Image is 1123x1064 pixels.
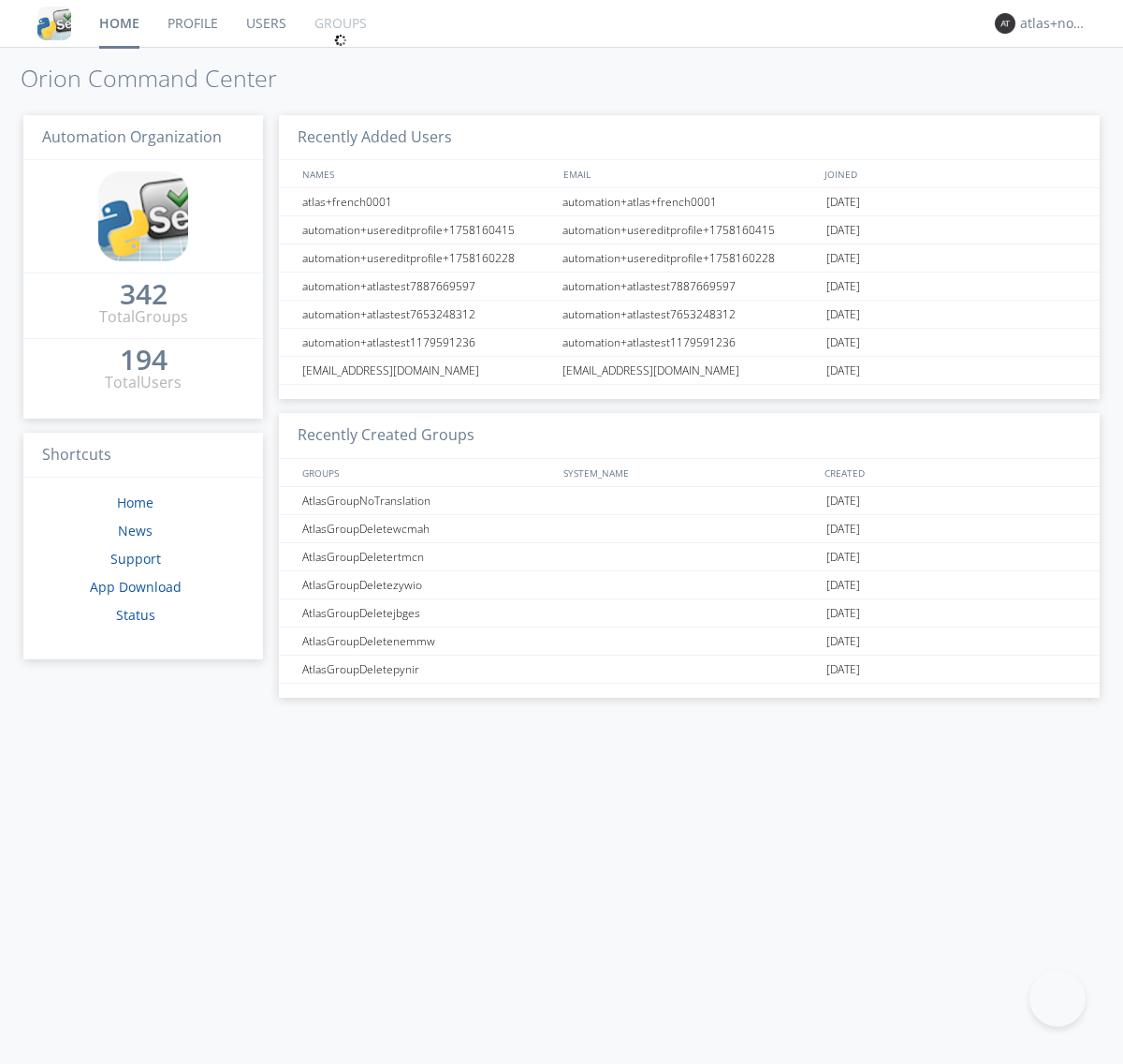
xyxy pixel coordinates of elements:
a: Status [116,606,155,624]
span: [DATE] [826,599,860,628]
div: automation+atlastest1179591236 [558,329,822,356]
div: atlas+nodispatch [1020,14,1090,33]
span: [DATE] [826,571,860,599]
h3: Recently Added Users [279,115,1100,161]
a: AtlasGroupDeletepynir[DATE] [279,656,1100,684]
div: NAMES [298,160,554,187]
div: Total Users [105,372,182,393]
div: EMAIL [559,160,820,187]
a: automation+atlastest1179591236automation+atlastest1179591236[DATE] [279,329,1100,357]
div: AtlasGroupNoTranslation [298,487,557,514]
a: Support [110,550,161,568]
div: automation+usereditprofile+1758160415 [298,216,557,244]
span: [DATE] [826,329,860,357]
div: automation+usereditprofile+1758160228 [298,244,557,272]
img: cddb5a64eb264b2086981ab96f4c1ba7 [98,171,188,261]
div: automation+atlastest7887669597 [558,273,822,300]
span: [DATE] [826,628,860,656]
a: 194 [120,350,168,372]
img: 373638.png [995,13,1015,34]
div: [EMAIL_ADDRESS][DOMAIN_NAME] [558,357,822,384]
div: automation+atlastest7887669597 [298,273,557,300]
div: automation+usereditprofile+1758160228 [558,244,822,272]
h3: Shortcuts [23,433,263,479]
div: 194 [120,350,168,369]
div: AtlasGroupDeletertmcn [298,543,557,570]
div: automation+atlastest1179591236 [298,329,557,356]
a: AtlasGroupNoTranslation[DATE] [279,487,1100,515]
iframe: Toggle Customer Support [1029,970,1086,1027]
a: AtlasGroupDeletewcmah[DATE] [279,515,1100,543]
a: 342 [120,285,168,306]
div: automation+atlastest7653248312 [558,301,822,328]
a: automation+usereditprofile+1758160415automation+usereditprofile+1758160415[DATE] [279,216,1100,244]
span: [DATE] [826,357,860,385]
span: [DATE] [826,273,860,301]
a: App Download [90,578,182,596]
div: automation+atlas+french0001 [558,188,822,215]
div: AtlasGroupDeletejbges [298,599,557,627]
img: cddb5a64eb264b2086981ab96f4c1ba7 [37,7,71,40]
a: Home [117,494,153,511]
div: automation+atlastest7653248312 [298,301,557,328]
span: [DATE] [826,216,860,244]
span: [DATE] [826,543,860,571]
a: AtlasGroupDeletejbges[DATE] [279,599,1100,628]
div: AtlasGroupDeletepynir [298,656,557,683]
a: automation+atlastest7653248312automation+atlastest7653248312[DATE] [279,301,1100,329]
div: AtlasGroupDeletezywio [298,571,557,598]
a: automation+atlastest7887669597automation+atlastest7887669597[DATE] [279,273,1100,301]
a: [EMAIL_ADDRESS][DOMAIN_NAME][EMAIL_ADDRESS][DOMAIN_NAME][DATE] [279,357,1100,385]
div: GROUPS [298,459,554,486]
span: [DATE] [826,188,860,216]
div: JOINED [820,160,1082,187]
a: AtlasGroupDeletenemmw[DATE] [279,628,1100,656]
div: automation+usereditprofile+1758160415 [558,216,822,244]
span: [DATE] [826,301,860,329]
a: automation+usereditprofile+1758160228automation+usereditprofile+1758160228[DATE] [279,244,1100,273]
span: [DATE] [826,515,860,543]
span: [DATE] [826,487,860,515]
a: atlas+french0001automation+atlas+french0001[DATE] [279,188,1100,216]
a: AtlasGroupDeletertmcn[DATE] [279,543,1100,571]
div: AtlasGroupDeletewcmah [298,515,557,542]
div: atlas+french0001 [298,188,557,215]
div: CREATED [820,459,1082,486]
div: 342 [120,285,168,303]
div: SYSTEM_NAME [559,459,820,486]
a: AtlasGroupDeletezywio[DATE] [279,571,1100,599]
span: [DATE] [826,244,860,273]
a: News [118,522,153,539]
span: [DATE] [826,656,860,684]
div: [EMAIL_ADDRESS][DOMAIN_NAME] [298,357,557,384]
div: AtlasGroupDeletenemmw [298,628,557,655]
img: spin.svg [334,34,347,47]
h3: Recently Created Groups [279,413,1100,459]
div: Total Groups [99,306,188,328]
span: Automation Organization [42,126,222,147]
